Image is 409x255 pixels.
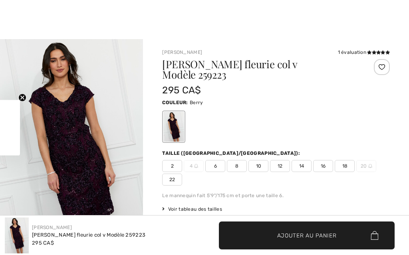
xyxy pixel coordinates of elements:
[163,112,184,142] div: Berry
[162,206,222,213] span: Voir tableau des tailles
[184,160,204,172] span: 4
[162,160,182,172] span: 2
[205,160,225,172] span: 6
[219,221,395,249] button: Ajouter au panier
[162,150,302,157] div: Taille ([GEOGRAPHIC_DATA]/[GEOGRAPHIC_DATA]):
[368,164,372,168] img: ring-m.svg
[162,49,202,55] a: [PERSON_NAME]
[5,217,29,253] img: Robe Fourreau Fleurie Col V mod&egrave;le 259223
[32,231,145,239] div: [PERSON_NAME] fleurie col v Modèle 259223
[162,59,352,80] h1: [PERSON_NAME] fleurie col v Modèle 259223
[313,160,333,172] span: 16
[32,240,54,246] span: 295 CA$
[162,85,201,96] span: 295 CA$
[338,49,390,56] div: 1 évaluation
[292,160,312,172] span: 14
[32,225,72,230] a: [PERSON_NAME]
[335,160,355,172] span: 18
[162,174,182,186] span: 22
[356,160,376,172] span: 20
[162,100,188,105] span: Couleur:
[227,160,247,172] span: 8
[190,100,203,105] span: Berry
[371,231,378,240] img: Bag.svg
[162,192,390,199] div: Le mannequin fait 5'9"/175 cm et porte une taille 6.
[270,160,290,172] span: 12
[277,231,337,239] span: Ajouter au panier
[18,93,26,101] button: Close teaser
[248,160,268,172] span: 10
[194,164,198,168] img: ring-m.svg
